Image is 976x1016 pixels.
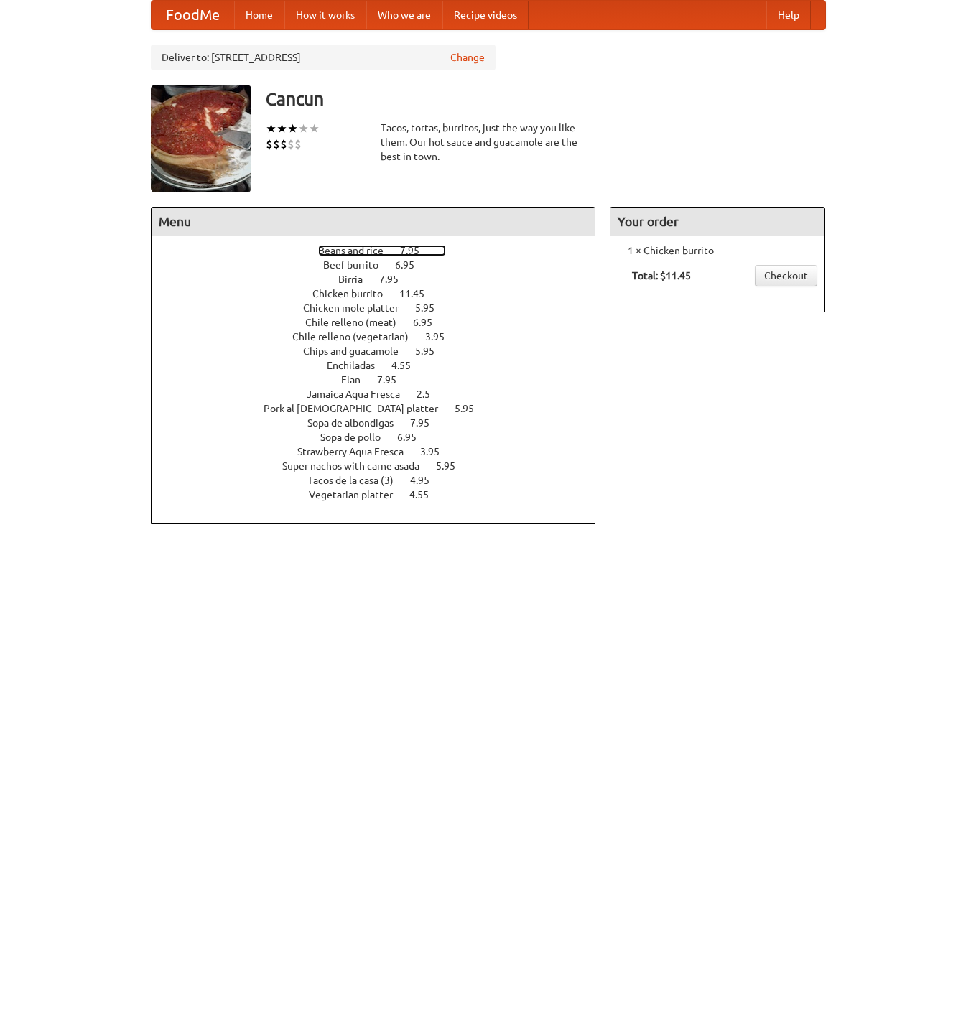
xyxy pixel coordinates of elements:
[442,1,529,29] a: Recipe videos
[381,121,596,164] div: Tacos, tortas, burritos, just the way you like them. Our hot sauce and guacamole are the best in ...
[266,121,276,136] li: ★
[234,1,284,29] a: Home
[410,475,444,486] span: 4.95
[309,489,455,500] a: Vegetarian platter 4.55
[307,475,456,486] a: Tacos de la casa (3) 4.95
[450,50,485,65] a: Change
[395,259,429,271] span: 6.95
[305,317,459,328] a: Chile relleno (meat) 6.95
[320,432,395,443] span: Sopa de pollo
[379,274,413,285] span: 7.95
[151,45,496,70] div: Deliver to: [STREET_ADDRESS]
[266,136,273,152] li: $
[632,270,691,281] b: Total: $11.45
[318,245,446,256] a: Beans and rice 7.95
[309,489,407,500] span: Vegetarian platter
[312,288,451,299] a: Chicken burrito 11.45
[400,245,434,256] span: 7.95
[377,374,411,386] span: 7.95
[455,403,488,414] span: 5.95
[307,388,414,400] span: Jamaica Aqua Fresca
[409,489,443,500] span: 4.55
[417,388,445,400] span: 2.5
[410,417,444,429] span: 7.95
[297,446,418,457] span: Strawberry Aqua Fresca
[303,302,413,314] span: Chicken mole platter
[318,245,398,256] span: Beans and rice
[266,85,826,113] h3: Cancun
[282,460,482,472] a: Super nachos with carne asada 5.95
[264,403,452,414] span: Pork al [DEMOGRAPHIC_DATA] platter
[152,208,595,236] h4: Menu
[280,136,287,152] li: $
[338,274,377,285] span: Birria
[151,85,251,192] img: angular.jpg
[292,331,471,342] a: Chile relleno (vegetarian) 3.95
[309,121,320,136] li: ★
[292,331,423,342] span: Chile relleno (vegetarian)
[284,1,366,29] a: How it works
[323,259,393,271] span: Beef burrito
[425,331,459,342] span: 3.95
[415,345,449,357] span: 5.95
[755,265,817,286] a: Checkout
[287,136,294,152] li: $
[305,317,411,328] span: Chile relleno (meat)
[297,446,466,457] a: Strawberry Aqua Fresca 3.95
[341,374,423,386] a: Flan 7.95
[618,243,817,258] li: 1 × Chicken burrito
[320,432,443,443] a: Sopa de pollo 6.95
[294,136,302,152] li: $
[415,302,449,314] span: 5.95
[152,1,234,29] a: FoodMe
[307,417,456,429] a: Sopa de albondigas 7.95
[436,460,470,472] span: 5.95
[273,136,280,152] li: $
[366,1,442,29] a: Who we are
[298,121,309,136] li: ★
[312,288,397,299] span: Chicken burrito
[766,1,811,29] a: Help
[338,274,425,285] a: Birria 7.95
[307,475,408,486] span: Tacos de la casa (3)
[303,345,413,357] span: Chips and guacamole
[282,460,434,472] span: Super nachos with carne asada
[264,403,501,414] a: Pork al [DEMOGRAPHIC_DATA] platter 5.95
[307,417,408,429] span: Sopa de albondigas
[287,121,298,136] li: ★
[397,432,431,443] span: 6.95
[420,446,454,457] span: 3.95
[303,345,461,357] a: Chips and guacamole 5.95
[327,360,389,371] span: Enchiladas
[610,208,824,236] h4: Your order
[413,317,447,328] span: 6.95
[327,360,437,371] a: Enchiladas 4.55
[323,259,441,271] a: Beef burrito 6.95
[391,360,425,371] span: 4.55
[276,121,287,136] li: ★
[341,374,375,386] span: Flan
[307,388,457,400] a: Jamaica Aqua Fresca 2.5
[399,288,439,299] span: 11.45
[303,302,461,314] a: Chicken mole platter 5.95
